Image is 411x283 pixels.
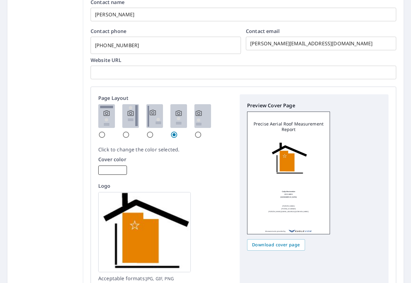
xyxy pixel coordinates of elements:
[146,104,163,128] img: 3
[91,29,241,34] label: Contact phone
[252,241,300,249] span: Download cover page
[280,196,297,199] p: [GEOGRAPHIC_DATA]
[281,207,296,210] p: [PHONE_NUMBER]
[98,156,232,163] p: Cover color
[270,134,307,137] p: Prepared for you by [PERSON_NAME] Restoration
[284,193,293,196] p: 231 E 400 S
[146,276,174,281] span: JPG, GIF, PNG
[246,29,396,34] label: Contact email
[98,94,232,102] p: Page Layout
[98,182,232,190] p: Logo
[265,228,286,234] p: Measurements provided by
[289,228,312,234] img: EV Logo
[268,210,309,213] p: [PERSON_NAME][EMAIL_ADDRESS][DOMAIN_NAME]
[98,104,115,128] img: 1
[122,104,139,128] img: 2
[98,146,232,153] p: Click to change the color selected.
[247,121,330,132] p: Precise Aerial Roof Measurement Report
[247,102,381,109] p: Preview Cover Page
[282,190,295,193] p: Codys Restoration
[170,104,187,128] img: 4
[282,205,295,207] p: [PERSON_NAME]
[247,239,305,251] button: Download cover page
[91,58,396,63] label: Website URL
[194,104,211,128] img: 5
[98,192,191,272] img: logo
[270,142,307,175] img: logo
